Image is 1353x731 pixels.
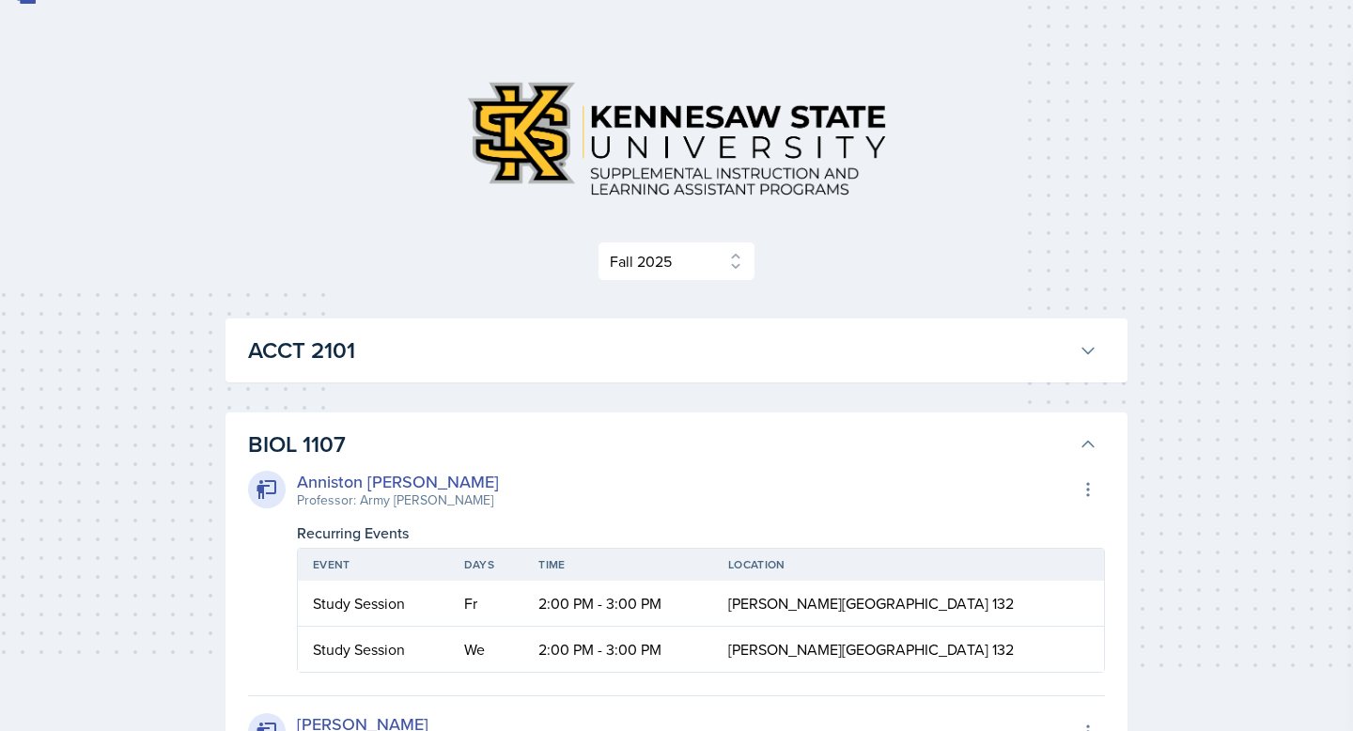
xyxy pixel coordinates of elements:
th: Location [713,549,1104,581]
td: We [449,627,523,672]
span: [PERSON_NAME][GEOGRAPHIC_DATA] 132 [728,593,1014,614]
h3: BIOL 1107 [248,428,1071,461]
span: [PERSON_NAME][GEOGRAPHIC_DATA] 132 [728,639,1014,660]
div: Study Session [313,592,434,614]
div: Study Session [313,638,434,661]
td: 2:00 PM - 3:00 PM [523,627,713,672]
div: Professor: Army [PERSON_NAME] [297,490,499,510]
th: Days [449,549,523,581]
button: ACCT 2101 [244,330,1101,371]
th: Event [298,549,449,581]
td: 2:00 PM - 3:00 PM [523,581,713,627]
td: Fr [449,581,523,627]
th: Time [523,549,713,581]
img: Kennesaw State University [451,66,902,211]
h3: ACCT 2101 [248,334,1071,367]
button: BIOL 1107 [244,424,1101,465]
div: Recurring Events [297,521,1105,544]
div: Anniston [PERSON_NAME] [297,469,499,494]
